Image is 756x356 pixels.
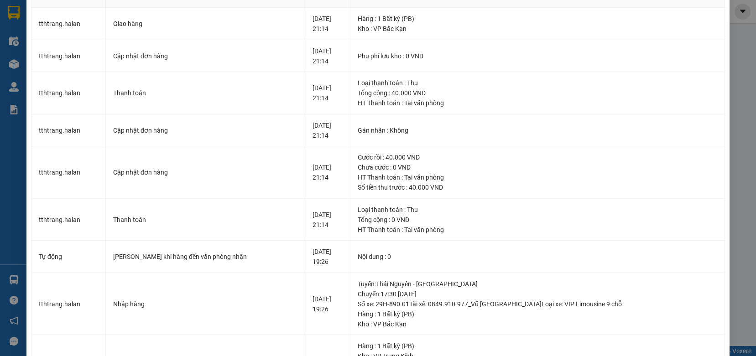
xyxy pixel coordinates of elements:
div: Kho : VP Bắc Kạn [358,319,717,329]
div: Cước rồi : 40.000 VND [358,152,717,162]
div: Cập nhật đơn hàng [113,125,297,135]
div: Kho : VP Bắc Kạn [358,24,717,34]
div: Tổng cộng : 40.000 VND [358,88,717,98]
div: [DATE] 21:14 [313,14,343,34]
td: tthtrang.halan [31,146,106,199]
div: Loại thanh toán : Thu [358,205,717,215]
div: Hàng : 1 Bất kỳ (PB) [358,341,717,351]
div: Tổng cộng : 0 VND [358,215,717,225]
td: tthtrang.halan [31,72,106,114]
div: Thanh toán [113,88,297,98]
div: Gán nhãn : Không [358,125,717,135]
div: HT Thanh toán : Tại văn phòng [358,225,717,235]
div: Số tiền thu trước : 40.000 VND [358,182,717,192]
div: [PERSON_NAME] khi hàng đến văn phòng nhận [113,252,297,262]
div: [DATE] 19:26 [313,294,343,314]
div: Phụ phí lưu kho : 0 VND [358,51,717,61]
div: Nhập hàng [113,299,297,309]
div: Loại thanh toán : Thu [358,78,717,88]
td: Tự động [31,241,106,273]
div: [DATE] 21:14 [313,46,343,66]
td: tthtrang.halan [31,114,106,147]
div: HT Thanh toán : Tại văn phòng [358,172,717,182]
div: Thanh toán [113,215,297,225]
td: tthtrang.halan [31,8,106,40]
div: Hàng : 1 Bất kỳ (PB) [358,14,717,24]
div: Cập nhật đơn hàng [113,167,297,177]
td: tthtrang.halan [31,273,106,335]
td: tthtrang.halan [31,199,106,241]
div: [DATE] 21:14 [313,162,343,182]
div: [DATE] 21:14 [313,120,343,140]
div: [DATE] 19:26 [313,247,343,267]
div: Tuyến : Thái Nguyên - [GEOGRAPHIC_DATA] Chuyến: 17:30 [DATE] Số xe: 29H-890.01 Tài xế: 0849.910.9... [358,279,717,309]
div: Hàng : 1 Bất kỳ (PB) [358,309,717,319]
div: [DATE] 21:14 [313,210,343,230]
div: HT Thanh toán : Tại văn phòng [358,98,717,108]
div: Chưa cước : 0 VND [358,162,717,172]
div: [DATE] 21:14 [313,83,343,103]
div: Nội dung : 0 [358,252,717,262]
div: Giao hàng [113,19,297,29]
div: Cập nhật đơn hàng [113,51,297,61]
td: tthtrang.halan [31,40,106,72]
